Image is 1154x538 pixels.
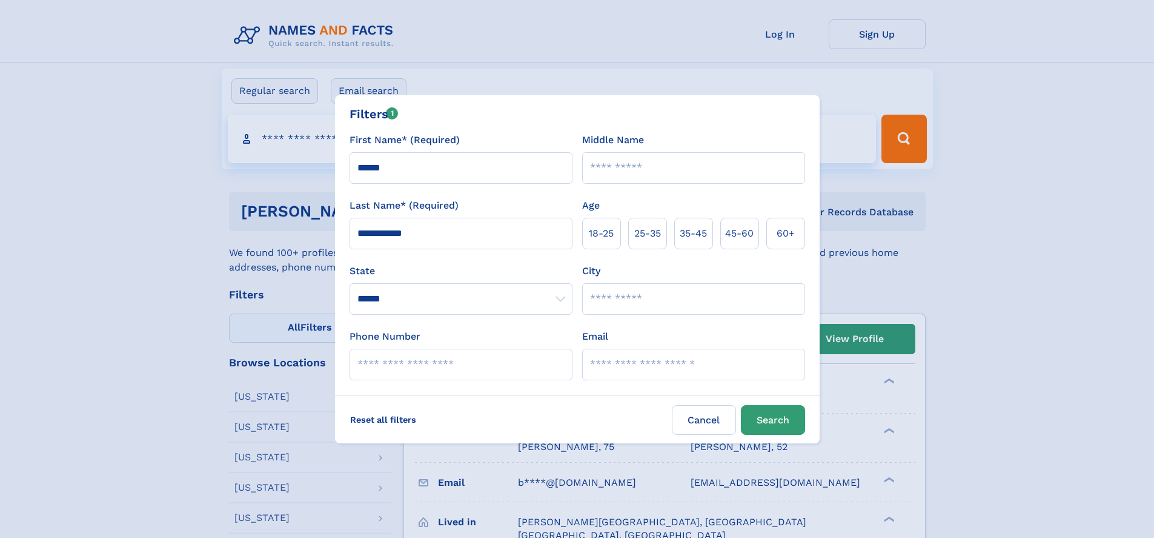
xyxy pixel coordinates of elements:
label: Age [582,198,600,213]
label: Phone Number [350,329,420,344]
span: 25‑35 [634,226,661,241]
label: Middle Name [582,133,644,147]
label: City [582,264,600,278]
div: Filters [350,105,399,123]
button: Search [741,405,805,435]
span: 45‑60 [725,226,754,241]
label: Cancel [672,405,736,435]
label: Email [582,329,608,344]
label: State [350,264,572,278]
span: 60+ [777,226,795,241]
label: First Name* (Required) [350,133,460,147]
span: 18‑25 [589,226,614,241]
span: 35‑45 [680,226,707,241]
label: Reset all filters [342,405,424,434]
label: Last Name* (Required) [350,198,459,213]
